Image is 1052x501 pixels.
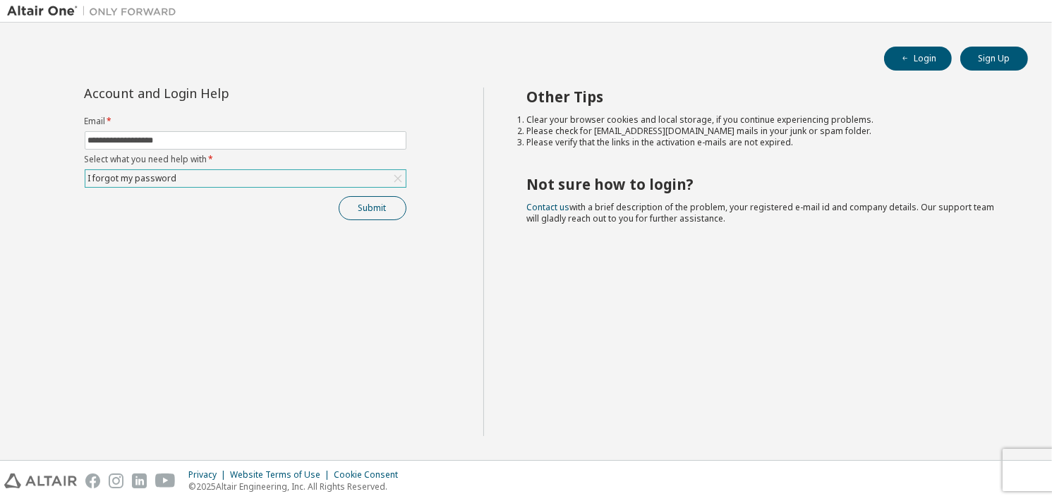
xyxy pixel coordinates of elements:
[86,171,179,186] div: I forgot my password
[85,473,100,488] img: facebook.svg
[526,201,569,213] a: Contact us
[132,473,147,488] img: linkedin.svg
[4,473,77,488] img: altair_logo.svg
[526,175,1003,193] h2: Not sure how to login?
[85,87,342,99] div: Account and Login Help
[85,170,406,187] div: I forgot my password
[526,114,1003,126] li: Clear your browser cookies and local storage, if you continue experiencing problems.
[339,196,406,220] button: Submit
[109,473,123,488] img: instagram.svg
[85,154,406,165] label: Select what you need help with
[526,137,1003,148] li: Please verify that the links in the activation e-mails are not expired.
[526,201,994,224] span: with a brief description of the problem, your registered e-mail id and company details. Our suppo...
[230,469,334,481] div: Website Terms of Use
[155,473,176,488] img: youtube.svg
[884,47,952,71] button: Login
[188,469,230,481] div: Privacy
[526,126,1003,137] li: Please check for [EMAIL_ADDRESS][DOMAIN_NAME] mails in your junk or spam folder.
[526,87,1003,106] h2: Other Tips
[960,47,1028,71] button: Sign Up
[7,4,183,18] img: Altair One
[334,469,406,481] div: Cookie Consent
[188,481,406,493] p: © 2025 Altair Engineering, Inc. All Rights Reserved.
[85,116,406,127] label: Email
